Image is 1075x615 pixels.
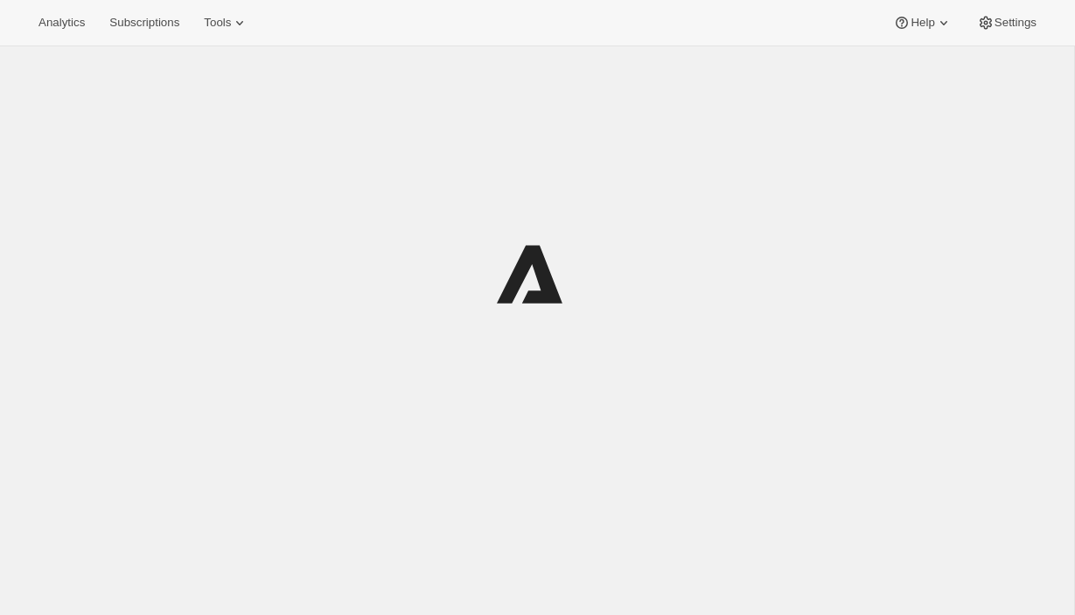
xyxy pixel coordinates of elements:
[38,16,85,30] span: Analytics
[995,16,1037,30] span: Settings
[883,10,962,35] button: Help
[967,10,1047,35] button: Settings
[193,10,259,35] button: Tools
[109,16,179,30] span: Subscriptions
[99,10,190,35] button: Subscriptions
[911,16,934,30] span: Help
[204,16,231,30] span: Tools
[28,10,95,35] button: Analytics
